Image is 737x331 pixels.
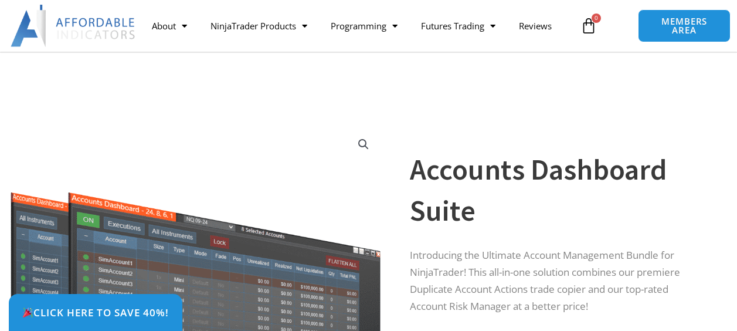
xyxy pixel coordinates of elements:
[22,308,169,318] span: Click Here to save 40%!
[410,149,708,231] h1: Accounts Dashboard Suite
[353,134,374,155] a: View full-screen image gallery
[140,12,575,39] nav: Menu
[638,9,731,42] a: MEMBERS AREA
[507,12,563,39] a: Reviews
[650,17,718,35] span: MEMBERS AREA
[199,12,319,39] a: NinjaTrader Products
[140,12,199,39] a: About
[11,5,137,47] img: LogoAI | Affordable Indicators – NinjaTrader
[9,294,182,331] a: 🎉Click Here to save 40%!
[23,308,33,318] img: 🎉
[563,9,614,43] a: 0
[409,12,507,39] a: Futures Trading
[592,13,601,23] span: 0
[410,247,708,315] p: Introducing the Ultimate Account Management Bundle for NinjaTrader! This all-in-one solution comb...
[319,12,409,39] a: Programming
